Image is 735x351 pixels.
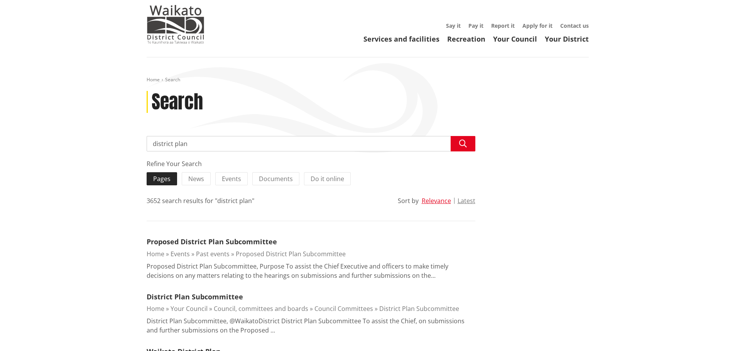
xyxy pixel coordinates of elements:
[379,304,459,313] a: District Plan Subcommittee
[147,262,475,280] p: Proposed District Plan Subcommittee, Purpose To assist the Chief Executive and officers to make t...
[222,175,241,183] span: Events
[153,175,171,183] span: Pages
[147,250,164,258] a: Home
[491,22,515,29] a: Report it
[147,77,589,83] nav: breadcrumb
[147,76,160,83] a: Home
[147,237,277,246] a: Proposed District Plan Subcommittee
[468,22,483,29] a: Pay it
[700,319,727,346] iframe: Messenger Launcher
[171,304,208,313] a: Your Council
[147,316,475,335] p: District Plan Subcommittee, @WaikatoDistrict District Plan Subcommittee To assist the Chief, on s...
[214,304,308,313] a: Council, committees and boards
[446,22,461,29] a: Say it
[147,196,254,205] div: 3652 search results for "district plan"
[314,304,373,313] a: Council Committees
[447,34,485,44] a: Recreation
[422,197,451,204] button: Relevance
[560,22,589,29] a: Contact us
[236,250,346,258] a: Proposed District Plan Subcommittee
[165,76,180,83] span: Search
[311,175,344,183] span: Do it online
[147,292,243,301] a: District Plan Subcommittee
[458,197,475,204] button: Latest
[147,5,204,44] img: Waikato District Council - Te Kaunihera aa Takiwaa o Waikato
[147,159,475,168] div: Refine Your Search
[259,175,293,183] span: Documents
[147,136,475,151] input: Search input
[196,250,230,258] a: Past events
[188,175,204,183] span: News
[545,34,589,44] a: Your District
[147,304,164,313] a: Home
[522,22,553,29] a: Apply for it
[493,34,537,44] a: Your Council
[152,91,203,113] h1: Search
[363,34,439,44] a: Services and facilities
[171,250,190,258] a: Events
[398,196,419,205] div: Sort by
